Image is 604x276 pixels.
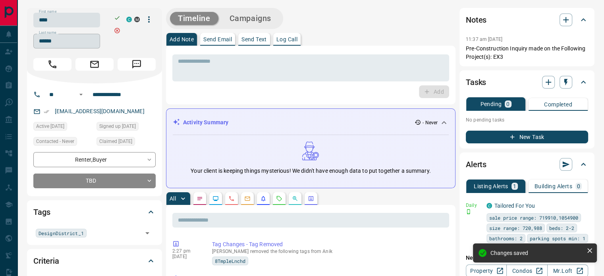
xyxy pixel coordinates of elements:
p: Send Email [203,37,232,42]
p: Your client is keeping things mysterious! We didn't have enough data to put together a summary. [191,167,430,175]
span: Call [33,58,71,71]
h2: Criteria [33,255,59,267]
span: 8TmpleLnchd [215,257,245,265]
p: Log Call [276,37,297,42]
svg: Opportunities [292,195,298,202]
span: beds: 2-2 [549,224,574,232]
div: Thu Aug 04 2016 [96,137,156,148]
p: No pending tasks [466,114,588,126]
p: All [170,196,176,201]
p: 1 [513,183,516,189]
p: Pending [480,101,502,107]
span: size range: 720,988 [489,224,542,232]
div: Renter , Buyer [33,152,156,167]
span: bathrooms: 2 [489,234,523,242]
svg: Emails [244,195,251,202]
div: Fri Dec 03 2021 [33,122,93,133]
div: TBD [33,174,156,188]
span: Message [118,58,156,71]
div: condos.ca [486,203,492,208]
svg: Push Notification Only [466,209,471,214]
p: Listing Alerts [474,183,508,189]
h2: Tasks [466,76,486,89]
button: Open [142,228,153,239]
p: New Alert: [466,254,588,262]
span: Contacted - Never [36,137,74,145]
div: Criteria [33,251,156,270]
p: 0 [577,183,580,189]
svg: Listing Alerts [260,195,266,202]
p: - Never [423,119,438,126]
p: Add Note [170,37,194,42]
div: Tasks [466,73,588,92]
h2: Notes [466,14,486,26]
h2: Tags [33,206,50,218]
span: Signed up [DATE] [99,122,136,130]
span: DesignDistrict_1 [39,229,84,237]
button: New Task [466,131,588,143]
button: Open [76,90,86,99]
div: Activity Summary- Never [173,115,449,130]
button: Timeline [170,12,218,25]
p: Activity Summary [183,118,228,127]
div: Notes [466,10,588,29]
span: Active [DATE] [36,122,64,130]
div: Changes saved [490,250,583,256]
svg: Calls [228,195,235,202]
h2: Alerts [466,158,486,171]
p: [DATE] [172,254,200,259]
div: Thu Aug 04 2016 [96,122,156,133]
p: 11:37 am [DATE] [466,37,502,42]
svg: Requests [276,195,282,202]
span: parking spots min: 1 [530,234,585,242]
div: condos.ca [126,17,132,22]
div: mrloft.ca [134,17,140,22]
label: First name [39,9,56,14]
p: Tag Changes - Tag Removed [212,240,446,249]
div: Tags [33,203,156,222]
p: 2:27 pm [172,248,200,254]
p: Pre-Construction Inquiry made on the Following Project(s): EX3 [466,44,588,61]
div: Alerts [466,155,588,174]
p: 0 [506,101,509,107]
p: Building Alerts [535,183,572,189]
p: [PERSON_NAME] removed the following tags from Anik [212,249,446,254]
a: Tailored For You [494,203,535,209]
p: Completed [544,102,572,107]
span: sale price range: 719910,1054900 [489,214,578,222]
p: Daily [466,202,482,209]
svg: Notes [197,195,203,202]
svg: Email Verified [44,109,49,114]
span: Email [75,58,114,71]
span: Claimed [DATE] [99,137,132,145]
a: [EMAIL_ADDRESS][DOMAIN_NAME] [55,108,145,114]
svg: Lead Browsing Activity [212,195,219,202]
p: Send Text [241,37,267,42]
label: Last name [39,30,56,35]
svg: Agent Actions [308,195,314,202]
button: Campaigns [222,12,279,25]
